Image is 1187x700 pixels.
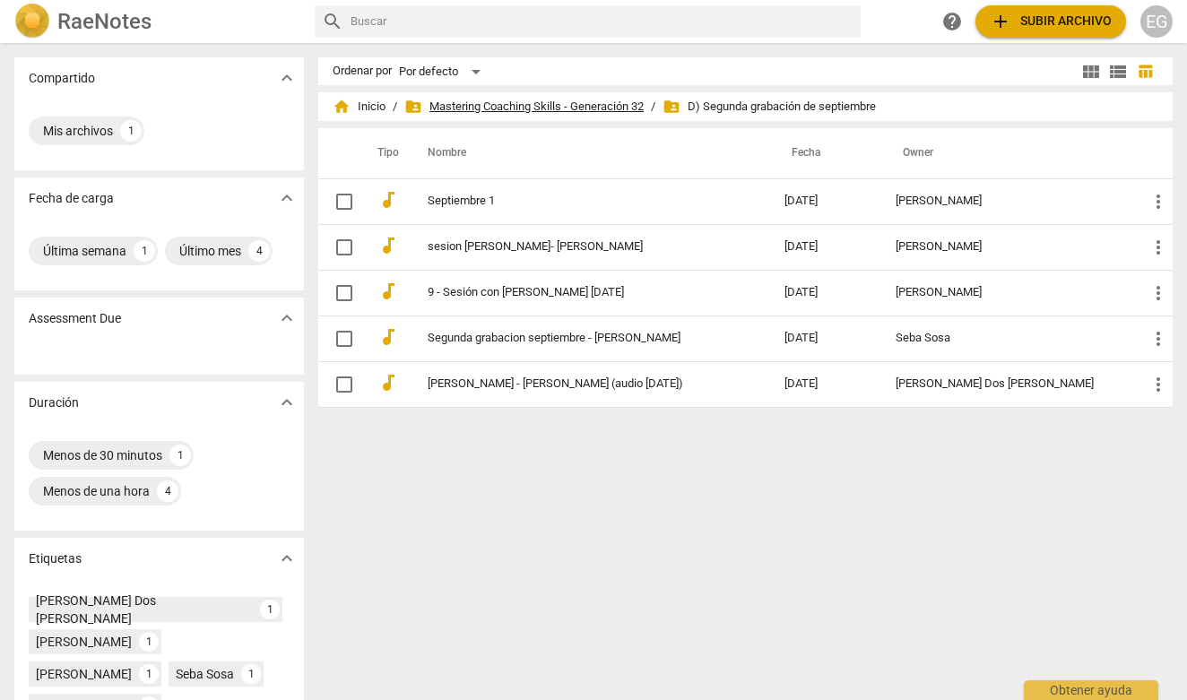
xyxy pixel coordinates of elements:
span: expand_more [276,307,298,329]
span: audiotrack [377,235,399,256]
p: Etiquetas [29,549,82,568]
div: 1 [169,445,191,466]
td: [DATE] [770,224,881,270]
div: Mis archivos [43,122,113,140]
span: audiotrack [377,281,399,302]
th: Fecha [770,128,881,178]
div: 4 [248,240,270,262]
span: Inicio [333,98,386,116]
button: Mostrar más [273,305,300,332]
span: more_vert [1148,237,1169,258]
p: Assessment Due [29,309,121,328]
a: [PERSON_NAME] - [PERSON_NAME] (audio [DATE]) [428,377,720,391]
span: view_module [1080,61,1102,82]
button: Mostrar más [273,389,300,416]
p: Duración [29,393,79,412]
span: expand_more [276,67,298,89]
p: Compartido [29,69,95,88]
div: 1 [134,240,155,262]
td: [DATE] [770,270,881,315]
div: [PERSON_NAME] [896,240,1119,254]
span: / [651,100,655,114]
span: audiotrack [377,189,399,211]
button: Subir [975,5,1126,38]
div: Última semana [43,242,126,260]
span: expand_more [276,548,298,569]
td: [DATE] [770,178,881,224]
div: [PERSON_NAME] [896,194,1119,208]
h2: RaeNotes [57,9,152,34]
div: 1 [139,632,159,652]
div: 1 [241,664,261,684]
button: EG [1140,5,1173,38]
div: [PERSON_NAME] Dos [PERSON_NAME] [896,377,1119,391]
a: Septiembre 1 [428,194,720,208]
span: folder_shared [404,98,422,116]
div: Por defecto [399,57,487,86]
img: Logo [14,4,50,39]
div: Menos de 30 minutos [43,446,162,464]
a: 9 - Sesión con [PERSON_NAME] [DATE] [428,286,720,299]
button: Cuadrícula [1078,58,1105,85]
input: Buscar [351,7,853,36]
div: Último mes [179,242,241,260]
span: more_vert [1148,374,1169,395]
div: Obtener ayuda [1024,680,1158,700]
span: table_chart [1137,63,1154,80]
span: folder_shared [663,98,680,116]
span: D) Segunda grabación de septiembre [663,98,876,116]
button: Mostrar más [273,65,300,91]
td: [DATE] [770,361,881,407]
div: Seba Sosa [896,332,1119,345]
span: audiotrack [377,326,399,348]
th: Nombre [406,128,770,178]
td: [DATE] [770,315,881,361]
div: 1 [139,664,159,684]
span: audiotrack [377,372,399,393]
span: Subir archivo [990,11,1112,32]
div: [PERSON_NAME] [36,665,132,683]
div: [PERSON_NAME] [896,286,1119,299]
div: Seba Sosa [176,665,234,683]
button: Tabla [1131,58,1158,85]
th: Owner [881,128,1133,178]
span: home [333,98,351,116]
p: Fecha de carga [29,189,114,208]
span: expand_more [276,392,298,413]
span: add [990,11,1011,32]
th: Tipo [363,128,406,178]
span: more_vert [1148,282,1169,304]
div: [PERSON_NAME] [36,633,132,651]
button: Lista [1105,58,1131,85]
span: more_vert [1148,191,1169,212]
div: Ordenar por [333,65,392,78]
a: LogoRaeNotes [14,4,300,39]
span: more_vert [1148,328,1169,350]
button: Mostrar más [273,545,300,572]
a: Obtener ayuda [936,5,968,38]
div: 4 [157,480,178,502]
span: view_list [1107,61,1129,82]
span: / [393,100,397,114]
button: Mostrar más [273,185,300,212]
div: [PERSON_NAME] Dos [PERSON_NAME] [36,592,253,627]
div: 1 [260,600,280,619]
span: Mastering Coaching Skills - Generación 32 [404,98,644,116]
a: sesion [PERSON_NAME]- [PERSON_NAME] [428,240,720,254]
a: Segunda grabacion septiembre - [PERSON_NAME] [428,332,720,345]
div: Menos de una hora [43,482,150,500]
span: expand_more [276,187,298,209]
span: help [941,11,963,32]
span: search [322,11,343,32]
div: 1 [120,120,142,142]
